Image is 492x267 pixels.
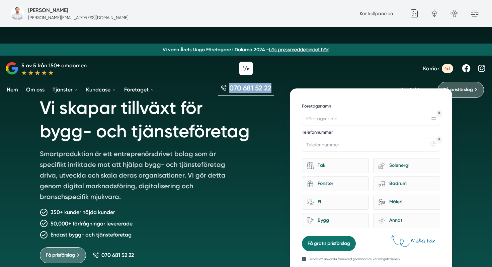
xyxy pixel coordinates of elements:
[25,81,46,98] a: Om oss
[40,88,274,148] h1: Vi skapar tillväxt för bygg- och tjänsteföretag
[442,64,453,73] span: 4st
[302,103,440,111] label: Företagsnamn
[51,230,132,239] p: Endast bygg- och tjänsteföretag
[93,252,134,258] a: 070 681 52 22
[40,247,86,263] a: Få prisförslag
[444,86,473,93] span: Få prisförslag
[28,14,129,21] p: [PERSON_NAME][EMAIL_ADDRESS][DOMAIN_NAME]
[218,83,274,96] a: 070 681 52 22
[302,112,440,125] input: Företagsnamn
[11,7,24,20] img: foretagsbild-pa-smartproduktion-en-webbyraer-i-dalarnas-lan.jpg
[438,112,440,114] div: Obligatoriskt
[438,82,484,98] a: Få prisförslag
[5,81,19,98] a: Hem
[229,83,271,93] span: 070 681 52 22
[423,64,453,73] a: Karriär 4st
[21,61,87,70] p: 5 av 5 från 150+ omdömen
[309,257,401,261] p: Genom att använda formuläret godkänner du vår integritetspolicy.
[51,208,115,216] p: 350+ kunder nöjda kunder
[302,236,356,251] button: Få gratis prisförslag
[28,6,68,14] h5: Administratör
[123,81,156,98] a: Företaget
[85,81,117,98] a: Kundcase
[46,252,75,259] span: Få prisförslag
[302,138,440,151] input: Telefonnummer
[360,11,393,16] a: Kontrollpanelen
[302,129,440,137] label: Telefonnummer
[51,219,133,228] p: 50,000+ förfrågningar levererade
[438,138,440,140] div: Obligatoriskt
[423,65,439,72] span: Karriär
[400,86,432,93] a: Kontakta oss
[40,148,233,205] p: Smartproduktion är ett entreprenörsdrivet bolag som är specifikt inriktade mot att hjälpa bygg- o...
[3,46,489,53] p: Vi vann Årets Unga Företagare i Dalarna 2024 –
[269,47,329,52] a: Läs pressmeddelandet här!
[101,252,134,258] span: 070 681 52 22
[51,81,79,98] a: Tjänster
